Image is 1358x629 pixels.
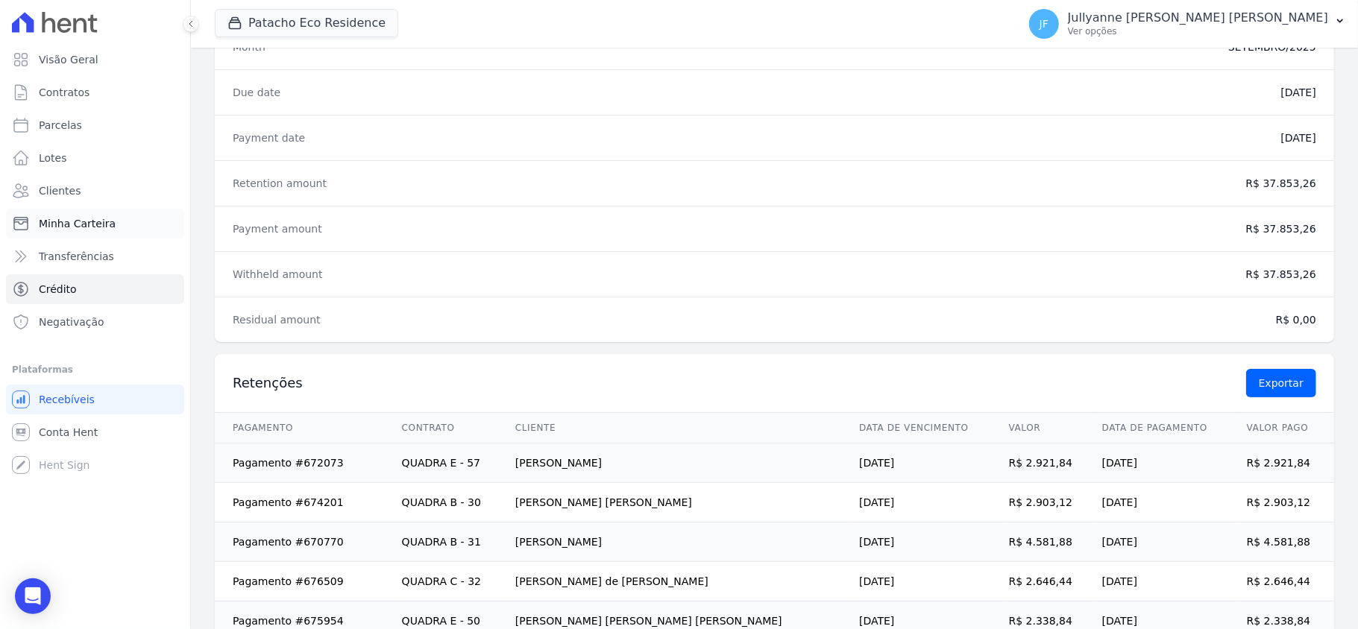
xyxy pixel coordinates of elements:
td: [PERSON_NAME] de [PERSON_NAME] [509,562,853,601]
td: [PERSON_NAME] [509,443,853,483]
th: Cliente [509,413,853,443]
td: R$ 4.581,88 [1003,522,1096,562]
dt: Payment amount [233,221,586,236]
td: [DATE] [1096,522,1241,562]
button: Patacho Eco Residence [215,9,398,37]
td: QUADRA B - 31 [396,522,509,562]
span: Transferências [39,249,114,264]
th: Pagamento [215,413,396,443]
td: [DATE] [853,522,1003,562]
h3: Retenções [233,374,1246,392]
a: Exportar [1246,369,1316,397]
td: [DATE] [1096,443,1241,483]
td: Pagamento #676509 [215,562,396,601]
span: Recebíveis [39,392,95,407]
a: Visão Geral [6,45,184,75]
td: [PERSON_NAME] [PERSON_NAME] [509,483,853,522]
td: Pagamento #672073 [215,443,396,483]
span: Exportar [1259,376,1304,391]
th: Data de vencimento [853,413,1003,443]
th: Valor pago [1241,413,1334,443]
dd: [DATE] [598,85,1316,100]
span: Parcelas [39,118,82,133]
a: Lotes [6,143,184,173]
td: QUADRA E - 57 [396,443,509,483]
a: Clientes [6,176,184,206]
dt: Payment date [233,130,586,145]
td: [DATE] [853,483,1003,522]
td: R$ 2.646,44 [1241,562,1334,601]
button: JF Jullyanne [PERSON_NAME] [PERSON_NAME] Ver opções [1017,3,1358,45]
a: Parcelas [6,110,184,140]
td: R$ 2.921,84 [1003,443,1096,483]
th: Data de pagamento [1096,413,1241,443]
span: JF [1040,19,1049,29]
span: Negativação [39,314,104,329]
p: Jullyanne [PERSON_NAME] [PERSON_NAME] [1068,10,1328,25]
span: Visão Geral [39,52,98,67]
dt: Retention amount [233,176,586,191]
a: Conta Hent [6,417,184,447]
td: Pagamento #670770 [215,522,396,562]
div: Plataformas [12,361,178,379]
dt: Due date [233,85,586,100]
a: Crédito [6,274,184,304]
dd: R$ 37.853,26 [598,221,1316,236]
td: [DATE] [1096,483,1241,522]
th: Contrato [396,413,509,443]
dd: R$ 37.853,26 [598,267,1316,282]
span: Contratos [39,85,89,100]
td: R$ 4.581,88 [1241,522,1334,562]
td: [DATE] [1096,562,1241,601]
a: Contratos [6,78,184,107]
td: [DATE] [853,562,1003,601]
a: Minha Carteira [6,209,184,238]
dd: R$ 37.853,26 [598,176,1316,191]
span: Crédito [39,282,77,297]
td: QUADRA C - 32 [396,562,509,601]
span: Clientes [39,183,81,198]
td: R$ 2.903,12 [1241,483,1334,522]
span: Lotes [39,151,67,165]
a: Transferências [6,241,184,271]
span: Minha Carteira [39,216,116,231]
dt: Residual amount [233,312,586,327]
td: Pagamento #674201 [215,483,396,522]
td: R$ 2.903,12 [1003,483,1096,522]
span: Conta Hent [39,425,98,440]
a: Recebíveis [6,385,184,414]
td: R$ 2.646,44 [1003,562,1096,601]
dd: [DATE] [598,130,1316,145]
td: [PERSON_NAME] [509,522,853,562]
td: R$ 2.921,84 [1241,443,1334,483]
p: Ver opções [1068,25,1328,37]
th: Valor [1003,413,1096,443]
dd: R$ 0,00 [598,312,1316,327]
td: QUADRA B - 30 [396,483,509,522]
div: Open Intercom Messenger [15,578,51,614]
td: [DATE] [853,443,1003,483]
a: Negativação [6,307,184,337]
dt: Withheld amount [233,267,586,282]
